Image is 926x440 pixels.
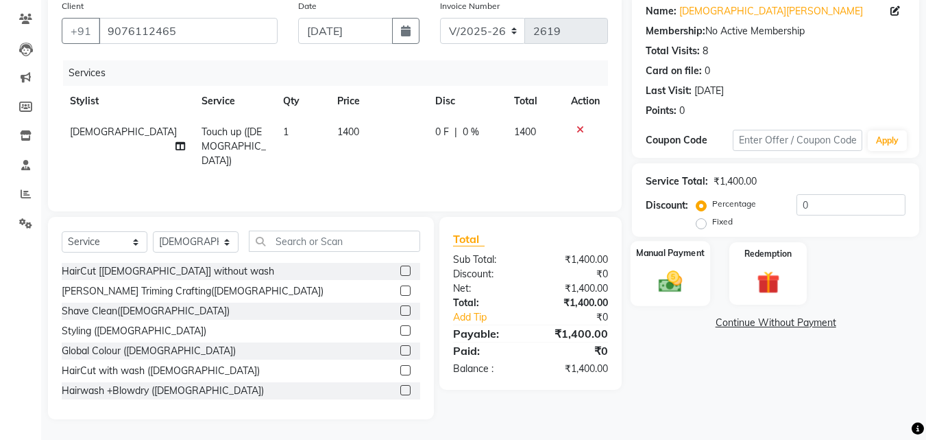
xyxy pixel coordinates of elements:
a: Continue Without Payment [635,316,916,330]
div: Sub Total: [443,253,531,267]
th: Disc [427,86,506,117]
div: Services [63,60,618,86]
div: 0 [679,104,685,118]
div: Hairwash +Blowdry ([DEMOGRAPHIC_DATA]) [62,384,264,398]
span: 0 F [435,125,449,139]
span: 0 % [463,125,479,139]
div: Last Visit: [646,84,692,98]
div: [DATE] [694,84,724,98]
div: ₹0 [531,267,618,281]
div: HairCut [[DEMOGRAPHIC_DATA]] without wash [62,264,274,279]
div: Membership: [646,24,705,38]
div: Styling ([DEMOGRAPHIC_DATA]) [62,324,206,338]
div: Shave Clean([DEMOGRAPHIC_DATA]) [62,304,230,319]
span: 1400 [514,126,536,138]
div: ₹1,400.00 [531,281,618,296]
label: Redemption [744,248,792,260]
div: 8 [703,44,708,58]
span: 1400 [337,126,359,138]
div: Points: [646,104,677,118]
a: Add Tip [443,310,545,325]
label: Percentage [712,198,756,210]
div: ₹0 [546,310,619,325]
div: ₹1,400.00 [531,253,618,267]
label: Fixed [712,216,733,228]
div: Discount: [443,267,531,281]
div: Payable: [443,325,531,342]
span: Total [453,232,485,246]
th: Action [563,86,608,117]
img: _gift.svg [750,268,787,297]
div: [PERSON_NAME] Triming Crafting([DEMOGRAPHIC_DATA]) [62,284,324,299]
div: Net: [443,281,531,296]
th: Total [506,86,563,117]
span: | [454,125,457,139]
th: Stylist [62,86,193,117]
input: Enter Offer / Coupon Code [733,130,862,151]
div: Total: [443,296,531,310]
label: Manual Payment [636,246,705,259]
div: ₹1,400.00 [531,362,618,376]
div: Discount: [646,198,688,213]
th: Qty [275,86,329,117]
span: 1 [283,126,289,138]
button: Apply [868,130,907,151]
div: Balance : [443,362,531,376]
div: Coupon Code [646,133,732,148]
a: [DEMOGRAPHIC_DATA][PERSON_NAME] [679,4,863,19]
button: +91 [62,18,100,44]
div: HairCut with wash ([DEMOGRAPHIC_DATA]) [62,364,260,378]
div: Paid: [443,343,531,359]
div: ₹0 [531,343,618,359]
div: No Active Membership [646,24,905,38]
div: ₹1,400.00 [531,296,618,310]
div: Total Visits: [646,44,700,58]
div: Global Colour ([DEMOGRAPHIC_DATA]) [62,344,236,358]
div: Service Total: [646,174,708,189]
span: [DEMOGRAPHIC_DATA] [70,126,177,138]
th: Service [193,86,275,117]
input: Search or Scan [249,231,420,252]
div: ₹1,400.00 [531,325,618,342]
input: Search by Name/Mobile/Email/Code [99,18,278,44]
th: Price [329,86,427,117]
div: 0 [705,64,710,78]
div: Card on file: [646,64,702,78]
div: Name: [646,4,677,19]
img: _cash.svg [651,268,690,295]
span: Touch up ([DEMOGRAPHIC_DATA]) [202,126,266,167]
div: ₹1,400.00 [714,174,757,189]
